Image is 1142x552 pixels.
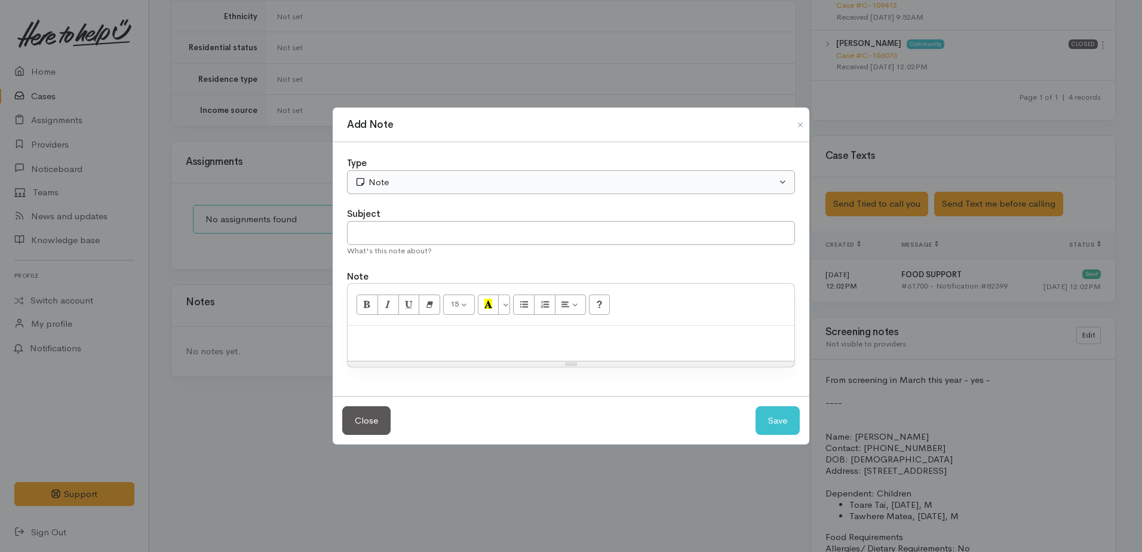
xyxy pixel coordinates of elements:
button: Font Size [443,295,475,315]
button: Help [589,295,610,315]
button: Note [347,170,795,195]
span: 15 [450,299,459,309]
button: Underline (CTRL+U) [398,295,420,315]
div: Note [355,176,776,189]
label: Note [347,270,369,284]
h1: Add Note [347,117,393,133]
button: More Color [498,295,510,315]
label: Type [347,157,367,170]
button: Recent Color [478,295,499,315]
button: Bold (CTRL+B) [357,295,378,315]
button: Save [756,406,800,436]
div: What's this note about? [347,245,795,257]
label: Subject [347,207,380,221]
button: Remove Font Style (CTRL+\) [419,295,440,315]
button: Italic (CTRL+I) [377,295,399,315]
div: Resize [348,361,794,367]
button: Close [791,118,810,132]
button: Ordered list (CTRL+SHIFT+NUM8) [534,295,555,315]
button: Paragraph [555,295,586,315]
button: Unordered list (CTRL+SHIFT+NUM7) [513,295,535,315]
button: Close [342,406,391,436]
